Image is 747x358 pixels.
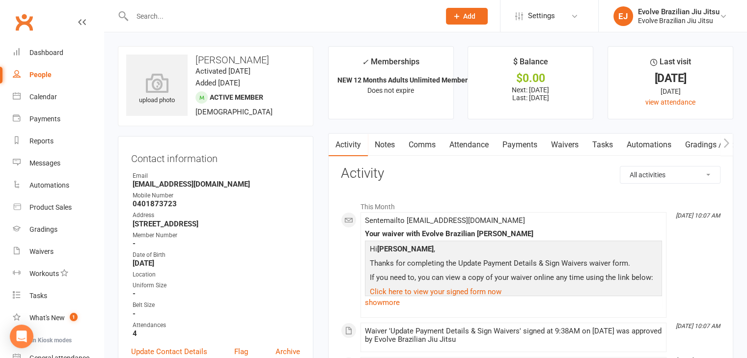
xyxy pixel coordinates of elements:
strong: NEW 12 Months Adults Unlimited Membership ... [337,76,488,84]
strong: - [133,309,300,318]
div: Last visit [650,55,691,73]
div: Open Intercom Messenger [10,325,33,348]
div: Location [133,270,300,279]
a: What's New1 [13,307,104,329]
div: Tasks [29,292,47,300]
button: Add [446,8,488,25]
a: Attendance [443,134,496,156]
a: Messages [13,152,104,174]
a: Waivers [544,134,585,156]
a: Gradings [13,219,104,241]
h3: [PERSON_NAME] [126,55,305,65]
i: [DATE] 10:07 AM [676,212,720,219]
div: Address [133,211,300,220]
a: Workouts [13,263,104,285]
div: Attendances [133,321,300,330]
div: Waiver 'Update Payment Details & Sign Waivers' signed at 9:38AM on [DATE] was approved by Evolve ... [365,327,662,344]
div: [DATE] [617,86,724,97]
a: Archive [276,346,300,358]
strong: [STREET_ADDRESS] [133,220,300,228]
div: Belt Size [133,301,300,310]
a: Flag [234,346,248,358]
a: Tasks [585,134,620,156]
a: Dashboard [13,42,104,64]
div: Gradings [29,225,57,233]
div: Workouts [29,270,59,277]
strong: - [133,289,300,298]
a: Payments [13,108,104,130]
div: Payments [29,115,60,123]
a: Product Sales [13,196,104,219]
strong: - [133,239,300,248]
div: $ Balance [513,55,548,73]
div: People [29,71,52,79]
div: Memberships [362,55,419,74]
i: ✓ [362,57,368,67]
div: [DATE] [617,73,724,83]
div: EJ [613,6,633,26]
span: 1 [70,313,78,321]
h3: Contact information [131,149,300,164]
div: Waivers [29,248,54,255]
div: upload photo [126,73,188,106]
time: Activated [DATE] [195,67,250,76]
span: Settings [528,5,555,27]
li: This Month [341,196,720,212]
div: Calendar [29,93,57,101]
div: Product Sales [29,203,72,211]
div: Dashboard [29,49,63,56]
a: Automations [13,174,104,196]
time: Added [DATE] [195,79,240,87]
a: Tasks [13,285,104,307]
div: Automations [29,181,69,189]
a: Reports [13,130,104,152]
span: [DEMOGRAPHIC_DATA] [195,108,273,116]
i: [DATE] 10:07 AM [676,323,720,330]
strong: [EMAIL_ADDRESS][DOMAIN_NAME] [133,180,300,189]
div: $0.00 [477,73,584,83]
a: Payments [496,134,544,156]
span: Add [463,12,475,20]
p: Hi , [367,243,660,257]
span: Sent email to [EMAIL_ADDRESS][DOMAIN_NAME] [365,216,525,225]
a: Click here to view your signed form now [370,287,501,296]
a: Update Contact Details [131,346,207,358]
p: If you need to, you can view a copy of your waiver online any time using the link below: [367,272,660,286]
div: Your waiver with Evolve Brazilian [PERSON_NAME] [365,230,662,238]
a: Automations [620,134,678,156]
div: What's New [29,314,65,322]
p: Next: [DATE] Last: [DATE] [477,86,584,102]
div: Date of Birth [133,250,300,260]
a: show more [365,296,662,309]
strong: [DATE] [133,259,300,268]
a: view attendance [645,98,695,106]
h3: Activity [341,166,720,181]
input: Search... [129,9,433,23]
a: People [13,64,104,86]
div: Messages [29,159,60,167]
p: Thanks for completing the Update Payment Details & Sign Waivers waiver form. [367,257,660,272]
a: Waivers [13,241,104,263]
a: Comms [402,134,443,156]
strong: 4 [133,329,300,338]
a: Activity [329,134,368,156]
a: Notes [368,134,402,156]
div: Reports [29,137,54,145]
strong: 0401873723 [133,199,300,208]
div: Member Number [133,231,300,240]
span: Does not expire [367,86,414,94]
a: Calendar [13,86,104,108]
div: Mobile Number [133,191,300,200]
div: Email [133,171,300,181]
div: Evolve Brazilian Jiu Jitsu [638,7,719,16]
span: Active member [210,93,263,101]
div: Evolve Brazilian Jiu Jitsu [638,16,719,25]
div: Uniform Size [133,281,300,290]
strong: [PERSON_NAME] [377,245,434,253]
a: Clubworx [12,10,36,34]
